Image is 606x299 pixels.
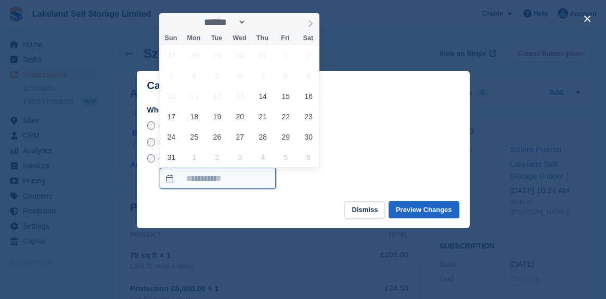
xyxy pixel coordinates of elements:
[184,147,204,167] span: September 1, 2025
[253,147,273,167] span: September 4, 2025
[230,106,250,127] span: August 20, 2025
[579,10,596,27] button: close
[207,106,227,127] span: August 19, 2025
[344,201,385,218] button: Dismiss
[207,147,227,167] span: September 2, 2025
[299,127,319,147] span: August 30, 2025
[296,35,319,42] span: Sat
[299,66,319,86] span: August 9, 2025
[253,106,273,127] span: August 21, 2025
[158,139,197,147] span: Immediately
[161,86,182,106] span: August 10, 2025
[161,45,182,66] span: July 27, 2025
[205,35,228,42] span: Tue
[299,86,319,106] span: August 16, 2025
[230,66,250,86] span: August 6, 2025
[200,17,246,28] select: Month
[159,35,182,42] span: Sun
[276,86,296,106] span: August 15, 2025
[207,45,227,66] span: July 29, 2025
[147,154,156,163] input: On a custom date
[158,155,216,163] span: On a custom date
[147,80,248,92] p: Cancel Subscription
[207,66,227,86] span: August 5, 2025
[253,45,273,66] span: July 31, 2025
[184,127,204,147] span: August 25, 2025
[184,66,204,86] span: August 4, 2025
[158,122,257,130] span: Cancel at end of term - [DATE]
[253,86,273,106] span: August 14, 2025
[251,35,274,42] span: Thu
[161,106,182,127] span: August 17, 2025
[207,86,227,106] span: August 12, 2025
[276,147,296,167] span: September 5, 2025
[161,66,182,86] span: August 3, 2025
[160,168,276,189] input: On a custom date
[228,35,251,42] span: Wed
[299,45,319,66] span: August 2, 2025
[184,45,204,66] span: July 28, 2025
[276,127,296,147] span: August 29, 2025
[161,127,182,147] span: August 24, 2025
[389,201,459,218] button: Preview Changes
[276,66,296,86] span: August 8, 2025
[184,86,204,106] span: August 11, 2025
[299,106,319,127] span: August 23, 2025
[299,147,319,167] span: September 6, 2025
[230,147,250,167] span: September 3, 2025
[253,127,273,147] span: August 28, 2025
[184,106,204,127] span: August 18, 2025
[274,35,296,42] span: Fri
[230,86,250,106] span: August 13, 2025
[207,127,227,147] span: August 26, 2025
[147,105,459,116] label: When do you want to cancel the subscription?
[246,17,279,28] input: Year
[147,138,156,146] input: Immediately
[230,127,250,147] span: August 27, 2025
[276,106,296,127] span: August 22, 2025
[276,45,296,66] span: August 1, 2025
[182,35,205,42] span: Mon
[230,45,250,66] span: July 30, 2025
[161,147,182,167] span: August 31, 2025
[253,66,273,86] span: August 7, 2025
[147,121,156,130] input: Cancel at end of term - [DATE]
